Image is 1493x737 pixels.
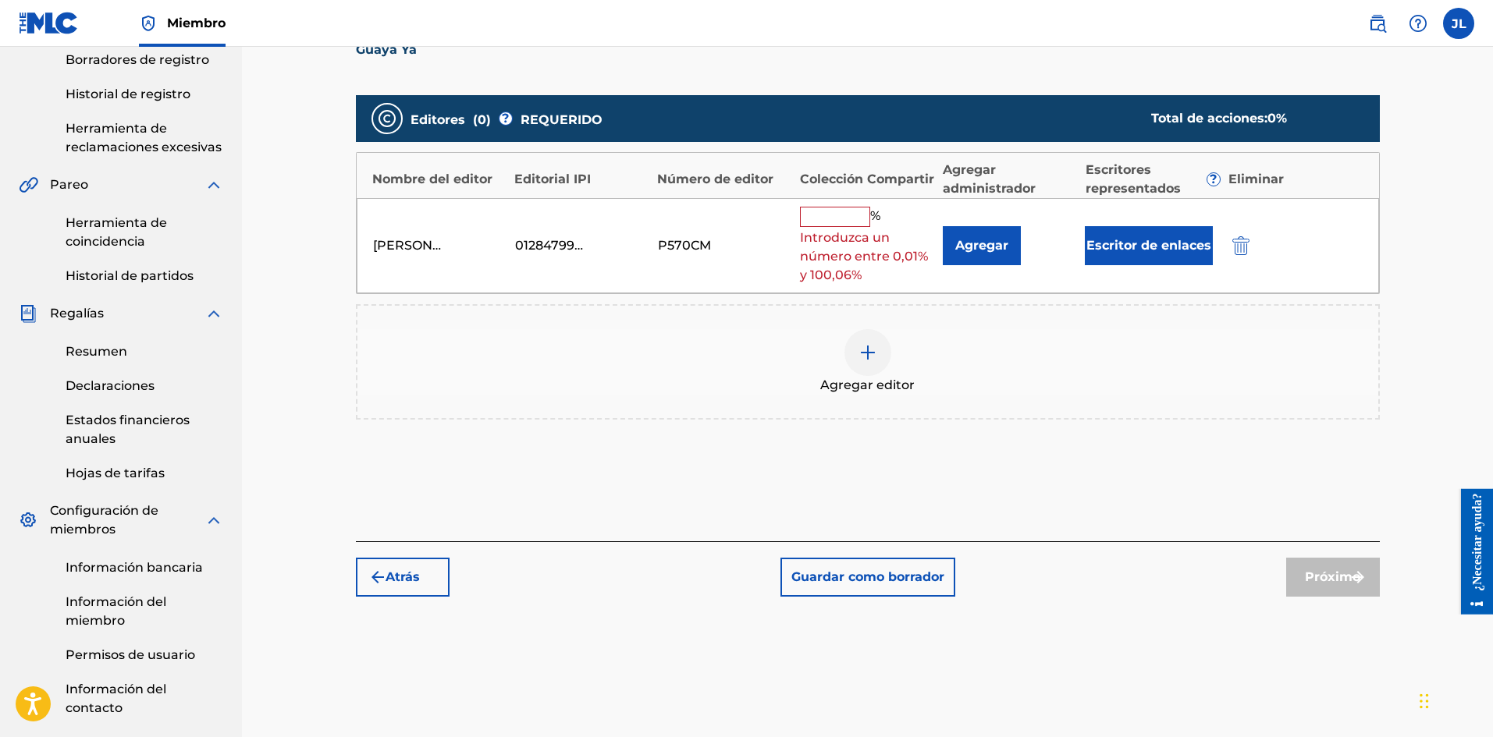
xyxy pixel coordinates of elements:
div: Ayuda [1402,8,1434,39]
font: Editorial IPI [514,172,591,186]
font: Escritores representados [1086,162,1181,196]
font: Información del miembro [66,594,166,628]
font: Agregar editor [820,377,915,392]
img: 12a2ab48e56ec057fbd8.svg [1232,236,1249,255]
img: Regalías [19,304,37,323]
font: Guaya Ya [356,42,417,57]
button: Atrás [356,558,450,597]
img: agregar [858,343,877,362]
font: Historial de registro [66,87,190,101]
font: Historial de partidos [66,268,194,283]
font: Atrás [386,569,420,584]
img: 7ee5dd4eb1f8a8e3ef2f.svg [368,568,387,586]
a: Permisos de usuario [66,646,223,664]
div: Arrastrar [1420,678,1429,725]
a: Herramienta de reclamaciones excesivas [66,119,223,157]
font: Información del contacto [66,682,166,715]
button: Guardar como borrador [780,558,955,597]
img: expandir [204,304,223,323]
font: Colección Compartir [800,172,934,186]
font: Eliminar [1228,172,1284,186]
button: Agregar [943,226,1021,265]
a: Resumen [66,342,223,361]
font: Guardar como borrador [791,569,944,584]
font: Agregar [955,238,1008,253]
img: buscar [1368,14,1387,33]
img: expandir [204,175,223,194]
a: Búsqueda pública [1362,8,1393,39]
img: expandir [204,511,223,530]
img: editores [378,109,396,128]
font: Herramienta de reclamaciones excesivas [66,121,222,154]
img: Pareo [19,175,38,194]
div: Menú de usuario [1443,8,1474,39]
font: ) [486,112,491,127]
font: Regalías [50,306,104,321]
font: ( [473,112,478,127]
a: Información del miembro [66,593,223,630]
a: Herramienta de coincidencia [66,214,223,251]
font: Configuración de miembros [50,503,158,537]
a: Historial de partidos [66,267,223,285]
button: Escritor de enlaces [1085,226,1213,265]
font: ? [502,111,509,126]
font: Estados financieros anuales [66,413,190,446]
img: Logotipo del MLC [19,12,79,34]
font: Resumen [66,344,127,359]
font: Introduzca un número entre 0,01% y 100,06% [800,230,928,282]
a: Hojas de tarifas [66,464,223,483]
font: Miembro [167,16,226,30]
font: 0 [1267,111,1276,126]
font: Nombre del editor [372,172,492,186]
font: Herramienta de coincidencia [66,215,167,249]
font: Declaraciones [66,378,155,393]
a: Borradores de registro [66,51,223,69]
font: REQUERIDO [521,112,603,127]
iframe: Widget de chat [1415,662,1493,737]
font: Total de acciones: [1151,111,1267,126]
a: Historial de registro [66,85,223,104]
font: % [1276,111,1287,126]
font: Editores [411,112,465,127]
font: Permisos de usuario [66,647,195,662]
font: Pareo [50,177,88,192]
font: ? [1210,172,1217,186]
font: Borradores de registro [66,52,209,67]
font: Número de editor [657,172,773,186]
a: Estados financieros anuales [66,411,223,448]
font: Escritor de enlaces [1086,238,1211,253]
img: Configuración de miembros [19,511,37,530]
font: Información bancaria [66,560,203,575]
font: 0 [478,112,486,127]
a: Información del contacto [66,680,223,718]
font: % [870,208,880,223]
img: Titular de los derechos superior [139,14,158,33]
a: Información bancaria [66,558,223,577]
font: ¿Necesitar ayuda? [21,4,34,101]
iframe: Centro de recursos [1449,489,1493,615]
a: Declaraciones [66,377,223,395]
img: ayuda [1409,14,1427,33]
font: Agregar administrador [943,162,1036,196]
font: Hojas de tarifas [66,466,165,480]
